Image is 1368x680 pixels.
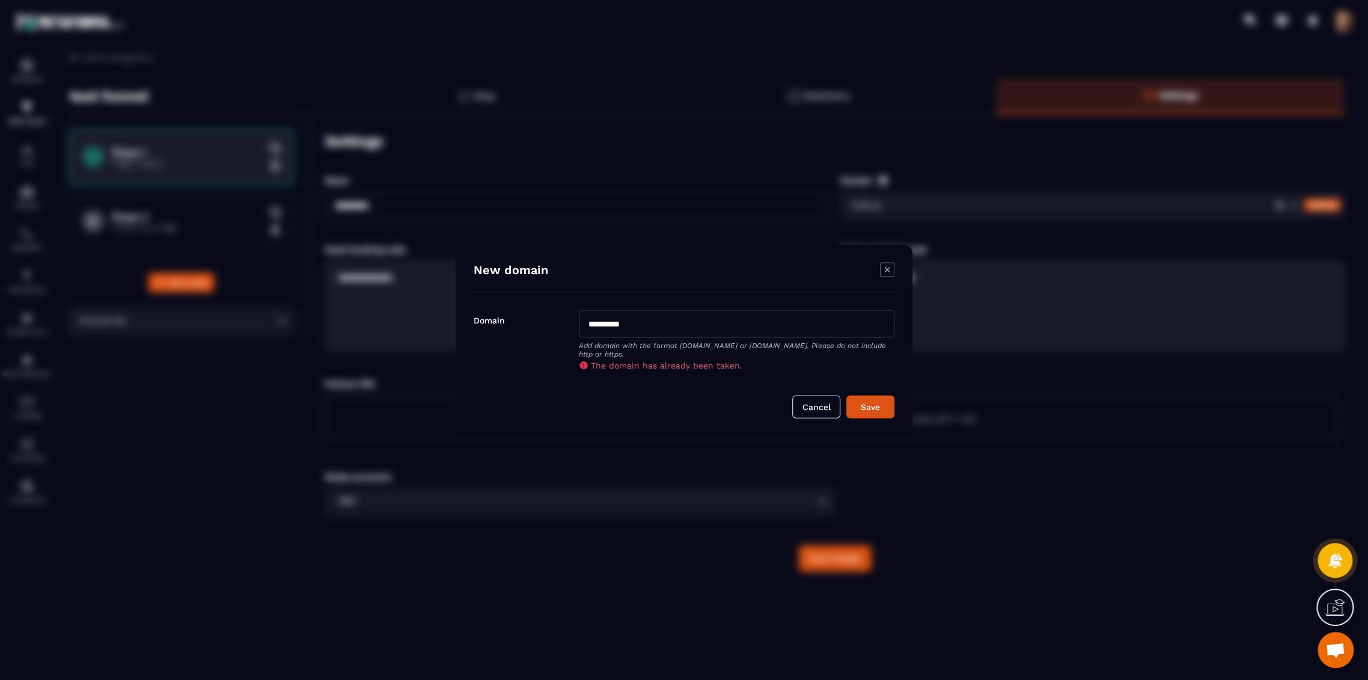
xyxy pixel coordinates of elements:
span: The domain has already been taken. [591,360,742,370]
button: Save [846,395,894,418]
h4: New domain [474,262,548,279]
label: Domain [474,315,505,325]
a: Mở cuộc trò chuyện [1318,632,1354,668]
p: Add domain with the format [DOMAIN_NAME] or [DOMAIN_NAME]. Please do not include http or https. [579,341,894,358]
button: Cancel [792,395,840,418]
